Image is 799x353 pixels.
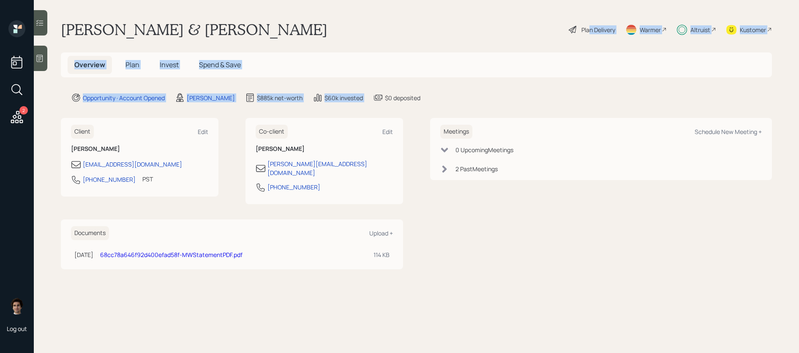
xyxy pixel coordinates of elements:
h6: [PERSON_NAME] [71,145,208,153]
div: $0 deposited [385,93,420,102]
div: $60k invested [325,93,363,102]
div: Edit [198,128,208,136]
h6: Co-client [256,125,288,139]
div: Warmer [640,25,661,34]
a: 68cc78a646f92d400efad58f-MWStatementPDF.pdf [100,251,243,259]
div: [PHONE_NUMBER] [267,183,320,192]
div: Altruist [690,25,710,34]
div: PST [142,175,153,183]
div: Schedule New Meeting + [695,128,762,136]
span: Plan [125,60,139,69]
div: [PHONE_NUMBER] [83,175,136,184]
div: Upload + [369,229,393,237]
h1: [PERSON_NAME] & [PERSON_NAME] [61,20,327,39]
div: Edit [382,128,393,136]
div: [PERSON_NAME][EMAIL_ADDRESS][DOMAIN_NAME] [267,159,393,177]
div: Kustomer [740,25,766,34]
div: Plan Delivery [581,25,615,34]
div: 0 Upcoming Meeting s [455,145,513,154]
div: [EMAIL_ADDRESS][DOMAIN_NAME] [83,160,182,169]
h6: Client [71,125,94,139]
h6: Documents [71,226,109,240]
h6: [PERSON_NAME] [256,145,393,153]
span: Overview [74,60,105,69]
img: harrison-schaefer-headshot-2.png [8,298,25,315]
div: [DATE] [74,250,93,259]
span: Invest [160,60,179,69]
h6: Meetings [440,125,472,139]
div: $885k net-worth [257,93,303,102]
div: [PERSON_NAME] [187,93,235,102]
div: 114 KB [374,250,390,259]
div: Log out [7,325,27,333]
div: Opportunity · Account Opened [83,93,165,102]
div: 2 [19,106,28,115]
span: Spend & Save [199,60,241,69]
div: 2 Past Meeting s [455,164,498,173]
